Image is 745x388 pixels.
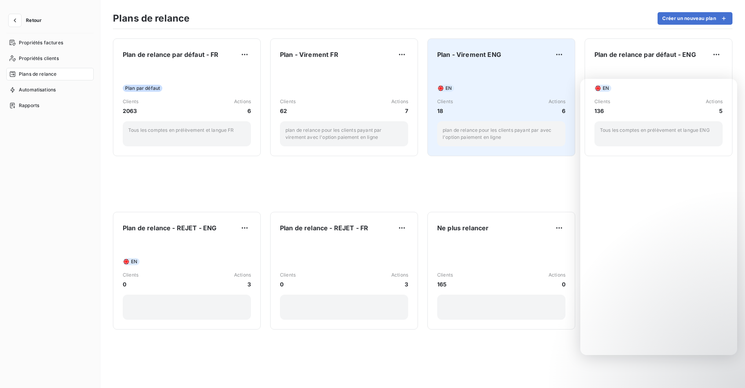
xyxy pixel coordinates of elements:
[580,79,737,355] iframe: Intercom live chat
[19,39,63,46] span: Propriétés factures
[123,50,219,59] span: Plan de relance par défaut - FR
[128,127,245,134] p: Tous les comptes en prélèvement et langue FR
[549,280,565,288] span: 0
[658,12,732,25] button: Créer un nouveau plan
[6,14,48,27] button: Retour
[123,280,138,288] span: 0
[234,271,251,279] span: Actions
[123,98,138,105] span: Clients
[280,50,338,59] span: Plan - Virement FR
[437,280,453,288] span: 165
[445,85,452,92] span: EN
[391,280,408,288] span: 3
[280,280,296,288] span: 0
[123,223,216,233] span: Plan de relance - REJET - ENG
[131,258,137,265] span: EN
[391,98,408,105] span: Actions
[437,223,489,233] span: Ne plus relancer
[19,55,59,62] span: Propriétés clients
[549,107,565,115] span: 6
[19,71,56,78] span: Plans de relance
[718,361,737,380] iframe: Intercom live chat
[26,18,42,23] span: Retour
[280,223,368,233] span: Plan de relance - REJET - FR
[391,271,408,279] span: Actions
[549,271,565,279] span: Actions
[123,107,138,115] span: 2063
[6,68,94,80] a: Plans de relance
[234,280,251,288] span: 3
[123,271,138,279] span: Clients
[19,86,56,93] span: Automatisations
[234,107,251,115] span: 6
[6,52,94,65] a: Propriétés clients
[280,107,296,115] span: 62
[285,127,403,141] p: plan de relance pour les clients payant par virement avec l'option paiement en ligne
[113,11,189,26] h3: Plans de relance
[391,107,408,115] span: 7
[437,50,501,59] span: Plan - Virement ENG
[437,271,453,279] span: Clients
[6,99,94,112] a: Rapports
[6,84,94,96] a: Automatisations
[437,98,453,105] span: Clients
[437,107,453,115] span: 18
[19,102,39,109] span: Rapports
[234,98,251,105] span: Actions
[280,98,296,105] span: Clients
[594,50,696,59] span: Plan de relance par défaut - ENG
[549,98,565,105] span: Actions
[280,271,296,279] span: Clients
[123,85,162,92] span: Plan par défaut
[6,36,94,49] a: Propriétés factures
[443,127,560,141] p: plan de relance pour les clients payant par avec l'option paiement en ligne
